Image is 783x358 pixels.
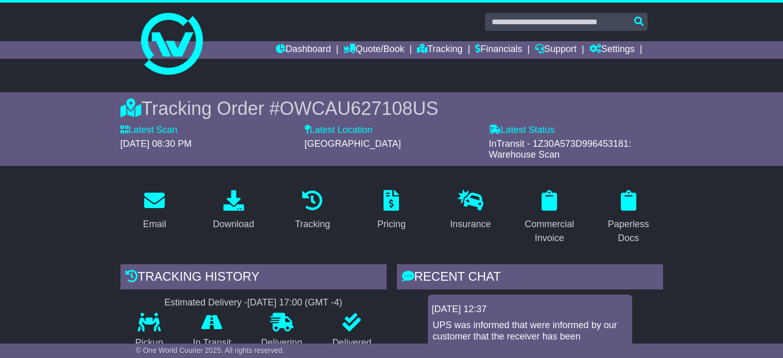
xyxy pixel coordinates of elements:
[489,125,555,136] label: Latest Status
[213,217,254,231] div: Download
[601,217,656,245] div: Paperless Docs
[120,264,387,292] div: Tracking history
[535,41,577,59] a: Support
[206,186,261,235] a: Download
[377,217,406,231] div: Pricing
[143,217,166,231] div: Email
[136,346,285,354] span: © One World Courier 2025. All rights reserved.
[443,186,497,235] a: Insurance
[120,297,387,309] div: Estimated Delivery -
[247,297,342,309] div: [DATE] 17:00 (GMT -4)
[120,125,178,136] label: Latest Scan
[475,41,522,59] a: Financials
[417,41,462,59] a: Tracking
[120,97,663,120] div: Tracking Order #
[280,98,438,119] span: OWCAU627108US
[343,41,404,59] a: Quote/Book
[136,186,173,235] a: Email
[371,186,412,235] a: Pricing
[489,139,632,160] span: InTransit - 1Z30A573D996453181: Warehouse Scan
[120,139,192,149] span: [DATE] 08:30 PM
[305,139,401,149] span: [GEOGRAPHIC_DATA]
[276,41,331,59] a: Dashboard
[589,41,635,59] a: Settings
[178,337,246,349] p: In Transit
[246,337,317,349] p: Delivering
[305,125,373,136] label: Latest Location
[522,217,577,245] div: Commercial Invoice
[450,217,491,231] div: Insurance
[432,304,628,315] div: [DATE] 12:37
[317,337,386,349] p: Delivered
[397,264,663,292] div: RECENT CHAT
[515,186,584,249] a: Commercial Invoice
[120,337,178,349] p: Pickup
[594,186,663,249] a: Paperless Docs
[295,217,330,231] div: Tracking
[288,186,337,235] a: Tracking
